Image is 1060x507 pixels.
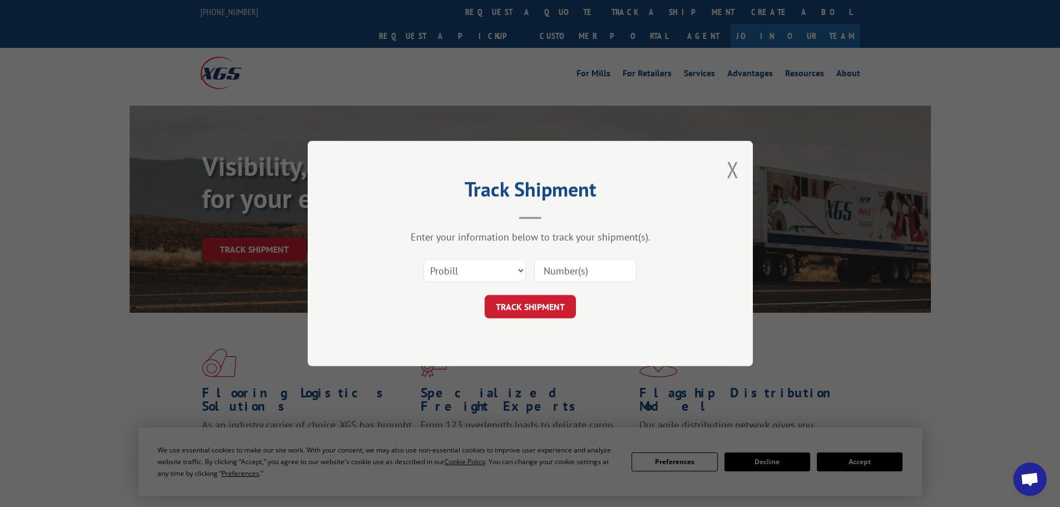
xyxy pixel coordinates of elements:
div: Open chat [1013,462,1047,496]
h2: Track Shipment [363,181,697,203]
div: Enter your information below to track your shipment(s). [363,230,697,243]
input: Number(s) [534,259,637,282]
button: Close modal [727,155,739,184]
button: TRACK SHIPMENT [485,295,576,318]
